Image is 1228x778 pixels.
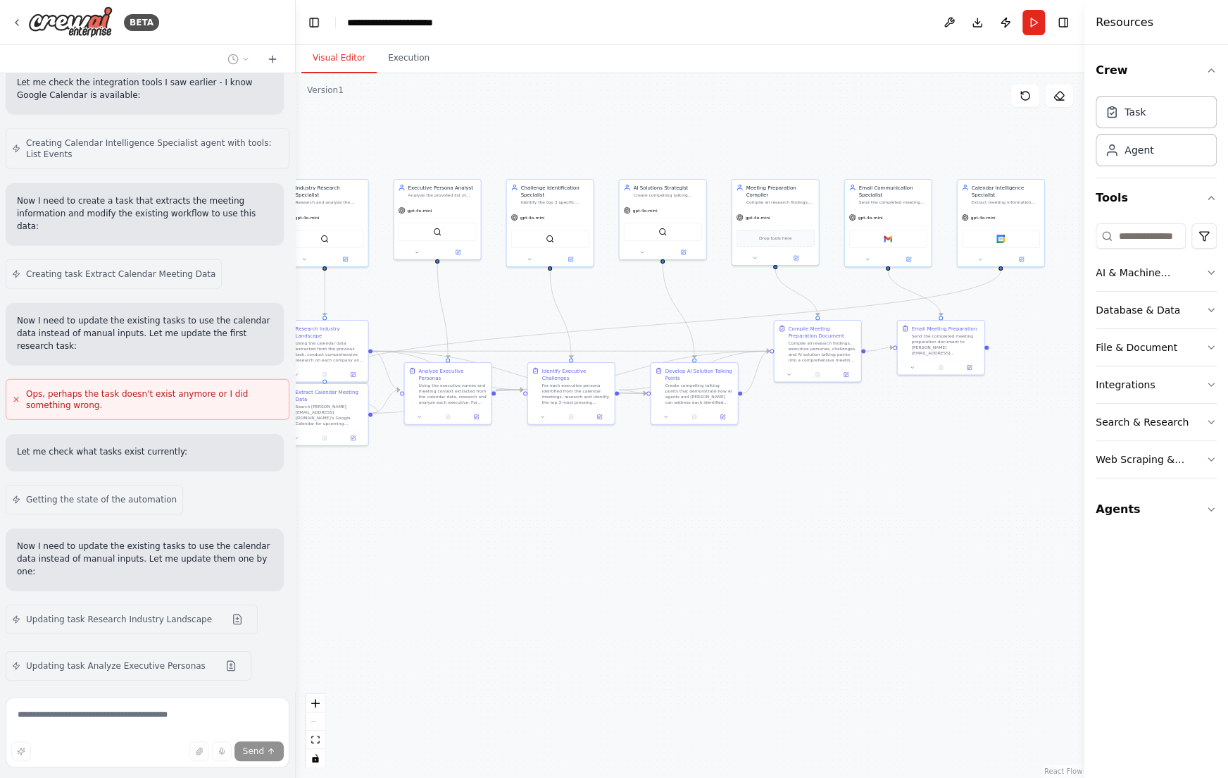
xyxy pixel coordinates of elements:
div: AI Solutions Strategist [634,184,702,191]
div: Extract meeting information from [PERSON_NAME][EMAIL_ADDRESS][DOMAIN_NAME]'s Google Calendar to a... [972,199,1040,205]
div: Compile Meeting Preparation DocumentCompile all research findings, executive personas, challenges... [774,320,862,383]
div: Compile Meeting Preparation Document [789,325,857,339]
div: Task [1124,105,1146,119]
button: Upload files [189,741,209,761]
span: Creating Calendar Intelligence Specialist agent with tools: List Events [26,137,283,160]
div: Meeting Preparation CompilerCompile all research findings, executive personas, challenges, and AI... [732,179,820,266]
g: Edge from 8bb14dc3-e5d1-464e-b7f7-4c03d336b5c4 to ca5878de-29fd-4da1-a782-c9875306d3a6 [321,271,1004,378]
span: Send [243,746,264,757]
img: Gmail [884,235,892,243]
h4: Resources [1096,14,1153,31]
p: Now I need to update the existing tasks to use the calendar data instead of manual inputs. Let me... [17,540,272,578]
div: BETA [124,14,159,31]
div: Analyze Executive Personas [419,367,487,381]
button: Hide left sidebar [304,13,324,32]
button: File & Document [1096,329,1217,366]
div: AI Solutions StrategistCreate compelling talking points that demonstrate how AI agents and [PERSO... [619,179,707,260]
button: Integrations [1096,366,1217,403]
p: Now I need to update the existing tasks to use the calendar data instead of manual inputs. Let me... [17,314,272,352]
span: Drop tools here [759,235,791,242]
div: Challenge Identification Specialist [521,184,589,198]
button: Improve this prompt [11,741,31,761]
g: Edge from 2dcb95ae-b482-4e50-9e75-3b2043484e10 to a7d8b7a3-4798-4095-8851-f6be25623ef6 [742,347,770,397]
div: Identify the top 3 specific challenges that each executive persona typically faces in the {indust... [521,199,589,205]
img: SerperDevTool [320,235,329,243]
g: Edge from 1b99753c-819d-4974-81b0-17dfa354aa2c to 2dcb95ae-b482-4e50-9e75-3b2043484e10 [659,264,698,359]
button: Open in side panel [663,248,703,257]
button: No output available [433,413,463,421]
button: Web Scraping & Browsing [1096,441,1217,478]
button: No output available [556,413,586,421]
div: Version 1 [307,85,344,96]
button: Open in side panel [834,371,858,379]
div: Search [PERSON_NAME][EMAIL_ADDRESS][DOMAIN_NAME]'s Google Calendar for upcoming meetings in the n... [296,404,364,426]
span: gpt-4o-mini [633,208,658,214]
img: SerperDevTool [546,235,554,243]
div: Calendar Intelligence SpecialistExtract meeting information from [PERSON_NAME][EMAIL_ADDRESS][DOM... [957,179,1045,267]
button: Open in side panel [341,371,365,379]
g: Edge from fb9c0371-dfe6-44d8-990b-1c84d54a431c to a7d8b7a3-4798-4095-8851-f6be25623ef6 [496,347,770,393]
div: Compile all research findings, executive personas, challenges, and AI solution talking points int... [789,340,857,363]
div: Research Industry LandscapeUsing the calendar data extracted from the previous task, conduct comp... [281,320,369,383]
div: Research and analyze the {company_name} industry landscape, including key products, market trends... [296,199,364,205]
g: Edge from a88e90c1-58de-4796-bf23-7235d7da4e2f to 2dcb95ae-b482-4e50-9e75-3b2043484e10 [372,347,646,397]
p: Now I need to create a task that extracts the meeting information and modify the existing workflo... [17,194,272,233]
span: gpt-4o-mini [746,215,770,221]
div: Agent [1124,143,1153,157]
button: Search & Research [1096,404,1217,440]
span: Updating task Research Industry Landscape [26,614,212,625]
a: React Flow attribution [1044,767,1082,775]
img: SerperDevTool [433,228,441,236]
span: gpt-4o-mini [971,215,996,221]
g: Edge from f8b9e21b-91e3-48d0-a853-2eb33951aea4 to a7d8b7a3-4798-4095-8851-f6be25623ef6 [772,269,821,316]
div: Industry Research Specialist [296,184,364,198]
span: Getting the state of the automation [26,494,177,505]
button: Switch to previous chat [222,51,256,68]
g: Edge from a88e90c1-58de-4796-bf23-7235d7da4e2f to fb9c0371-dfe6-44d8-990b-1c84d54a431c [372,347,400,393]
img: SerperDevTool [658,228,667,236]
g: Edge from fb9c0371-dfe6-44d8-990b-1c84d54a431c to 7ff5b242-3bf8-4bf3-9217-0250d82a5305 [496,386,523,393]
div: Meeting Preparation Compiler [746,184,815,198]
g: Edge from 0f93350d-cc7c-4046-82aa-e3186bf8bb99 to fb9c0371-dfe6-44d8-990b-1c84d54a431c [434,264,451,359]
div: Identify Executive ChallengesFor each executive persona identified from the calendar meetings, re... [527,362,615,425]
g: Edge from 84ee8a26-48b5-4f5a-a8a9-720ebf85edb4 to 7ff5b242-3bf8-4bf3-9217-0250d82a5305 [546,271,575,359]
div: Extract Calendar Meeting Data [296,388,364,402]
button: Hide right sidebar [1053,13,1073,32]
img: Google Calendar [996,235,1005,243]
button: Open in side panel [325,255,365,264]
button: Open in side panel [438,248,478,257]
div: File & Document [1096,340,1177,354]
div: Send the completed meeting preparation document to [PERSON_NAME][EMAIL_ADDRESS][DOMAIN_NAME]. Cre... [912,333,980,356]
div: Send the completed meeting preparation document to [PERSON_NAME][EMAIL_ADDRESS][DOMAIN_NAME] with... [859,199,927,205]
div: Tools [1096,218,1217,490]
button: Open in side panel [551,255,591,264]
span: gpt-4o-mini [295,215,320,221]
div: Identify Executive Challenges [542,367,610,381]
div: Research Industry Landscape [296,325,364,339]
button: AI & Machine Learning [1096,254,1217,291]
div: Industry Research SpecialistResearch and analyze the {company_name} industry landscape, including... [281,179,369,267]
button: toggle interactivity [306,749,325,767]
button: No output available [926,364,956,372]
div: Create compelling talking points that demonstrate how AI agents and [PERSON_NAME] can address eac... [665,383,734,405]
span: gpt-4o-mini [858,215,883,221]
div: Email Meeting PreparationSend the completed meeting preparation document to [PERSON_NAME][EMAIL_A... [897,320,985,376]
div: Email Communication SpecialistSend the completed meeting preparation document to [PERSON_NAME][EM... [844,179,932,267]
g: Edge from 7ff5b242-3bf8-4bf3-9217-0250d82a5305 to a7d8b7a3-4798-4095-8851-f6be25623ef6 [619,347,770,393]
button: zoom in [306,694,325,712]
g: Edge from cb9c74bc-609e-4dd3-ac16-84451d5191a9 to a88e90c1-58de-4796-bf23-7235d7da4e2f [321,264,328,316]
button: Open in side panel [889,255,929,264]
button: Tools [1096,178,1217,218]
div: For each executive persona identified from the calendar meetings, research and identify the top 3... [542,383,610,405]
div: AI & Machine Learning [1096,266,1205,280]
button: No output available [679,413,709,421]
button: No output available [803,371,832,379]
g: Edge from a88e90c1-58de-4796-bf23-7235d7da4e2f to a7d8b7a3-4798-4095-8851-f6be25623ef6 [372,347,770,354]
div: Using the calendar data extracted from the previous task, conduct comprehensive research on each ... [296,340,364,363]
button: Agents [1096,490,1217,529]
g: Edge from ca5878de-29fd-4da1-a782-c9875306d3a6 to 7ff5b242-3bf8-4bf3-9217-0250d82a5305 [372,386,523,416]
div: Integrations [1096,378,1155,392]
div: Compile all research findings, executive personas, challenges, and AI solution talking points int... [746,199,815,205]
p: Let me check what tasks exist currently: [17,445,272,458]
button: Open in side panel [776,254,816,262]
